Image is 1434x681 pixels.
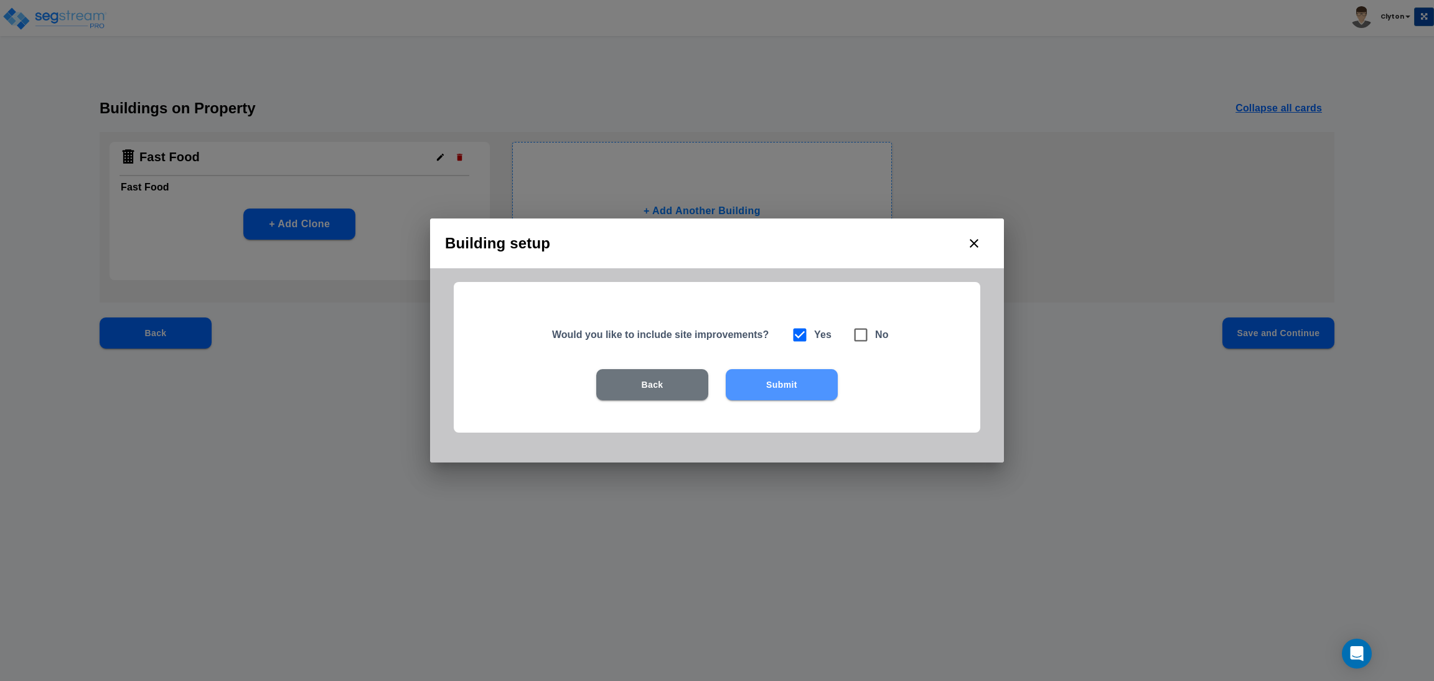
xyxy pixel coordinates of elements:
button: close [959,228,989,258]
h2: Building setup [430,218,1004,268]
h5: Would you like to include site improvements? [552,328,776,341]
button: Back [596,369,708,400]
h6: No [875,326,889,344]
button: Submit [726,369,838,400]
h6: Yes [814,326,832,344]
div: Open Intercom Messenger [1342,639,1372,669]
